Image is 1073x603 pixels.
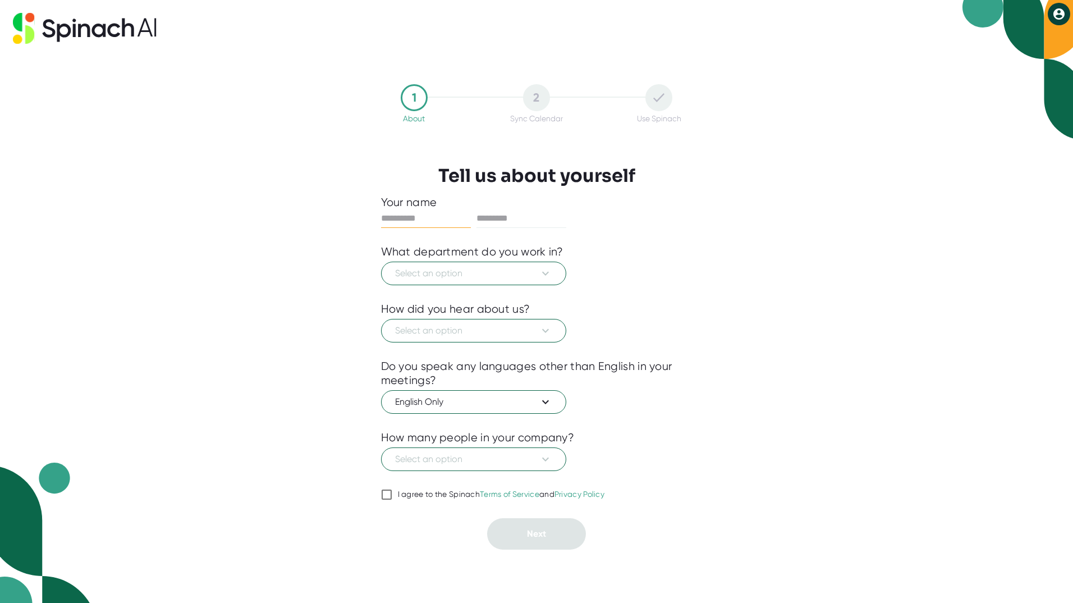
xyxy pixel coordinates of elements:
button: Select an option [381,262,566,285]
div: How did you hear about us? [381,302,530,316]
div: 1 [401,84,428,111]
div: Do you speak any languages other than English in your meetings? [381,359,693,387]
div: I agree to the Spinach and [398,490,605,500]
span: Select an option [395,324,552,337]
div: How many people in your company? [381,431,575,445]
div: What department do you work in? [381,245,563,259]
button: Next [487,518,586,550]
a: Privacy Policy [554,490,604,499]
div: Use Spinach [637,114,681,123]
div: Your name [381,195,693,209]
button: Select an option [381,447,566,471]
a: Terms of Service [480,490,539,499]
div: About [403,114,425,123]
div: Sync Calendar [510,114,563,123]
h3: Tell us about yourself [438,165,635,186]
button: Select an option [381,319,566,342]
span: Select an option [395,267,552,280]
span: Select an option [395,453,552,466]
span: English Only [395,395,552,409]
button: English Only [381,390,566,414]
span: Next [527,528,546,539]
div: 2 [523,84,550,111]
